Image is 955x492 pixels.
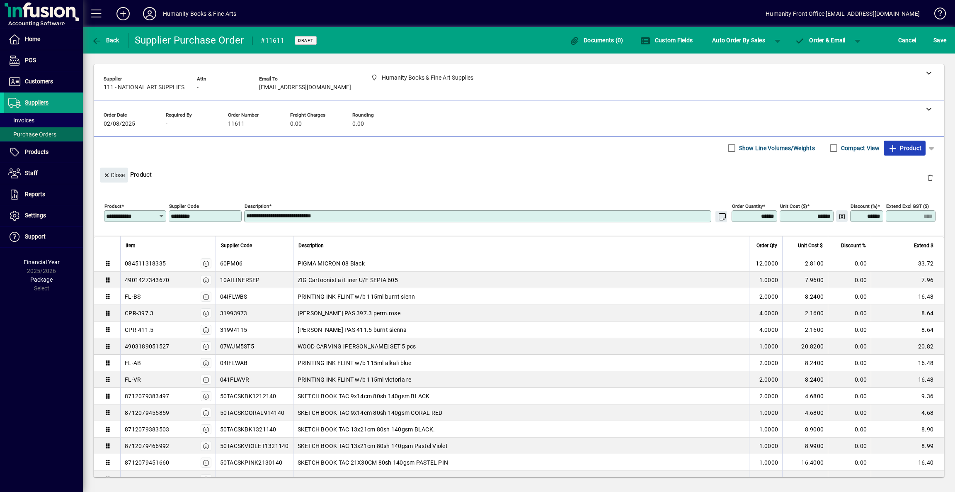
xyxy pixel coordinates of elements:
[92,37,119,44] span: Back
[169,203,199,209] mat-label: Supplier Code
[749,322,782,338] td: 4.0000
[298,458,448,467] span: SKETCH BOOK TAC 21X30CM 80sh 140gsm PASTEL PIN
[782,471,828,487] td: 17.8000
[782,421,828,438] td: 8.9000
[841,241,866,250] span: Discount %
[126,241,136,250] span: Item
[828,454,871,471] td: 0.00
[216,322,293,338] td: 31994115
[828,255,871,272] td: 0.00
[298,375,412,384] span: PRINTING INK FLINT w/b 115ml victoria re
[828,471,871,487] td: 0.00
[828,272,871,288] td: 0.00
[125,475,142,483] div: SBS25
[871,272,944,288] td: 7.96
[828,355,871,371] td: 0.00
[782,371,828,388] td: 8.2400
[791,33,850,48] button: Order & Email
[110,6,136,21] button: Add
[25,191,45,197] span: Reports
[298,326,407,334] span: [PERSON_NAME] PAS 411.5 burnt sienna
[749,371,782,388] td: 2.0000
[782,355,828,371] td: 8.2400
[261,34,284,47] div: #11611
[839,144,880,152] label: Compact View
[94,159,944,190] div: Product
[884,141,926,156] button: Product
[782,255,828,272] td: 2.8100
[782,454,828,471] td: 16.4000
[298,38,313,43] span: Draft
[871,438,944,454] td: 8.99
[638,33,695,48] button: Custom Fields
[933,37,937,44] span: S
[228,121,245,127] span: 11611
[871,404,944,421] td: 4.68
[298,425,435,434] span: SKETCH BOOK TAC 13x21cm 80sh 140gsm BLACK.
[4,142,83,163] a: Products
[712,34,765,47] span: Auto Order By Sales
[125,359,141,367] div: FL-AB
[98,171,130,178] app-page-header-button: Close
[25,233,46,240] span: Support
[928,2,945,29] a: Knowledge Base
[782,305,828,322] td: 2.1600
[749,438,782,454] td: 1.0000
[216,272,293,288] td: 10AILINERSEP
[298,292,415,301] span: PRINTING INK FLINT w/b 115ml burnt sienn
[4,227,83,247] a: Support
[896,33,919,48] button: Cancel
[100,168,128,183] button: Close
[4,50,83,71] a: POS
[766,7,920,20] div: Humanity Front Office [EMAIL_ADDRESS][DOMAIN_NAME]
[125,309,153,317] div: CPR-397.3
[871,338,944,355] td: 20.82
[125,458,169,467] div: 8712079451660
[125,442,169,450] div: 8712079466992
[4,29,83,50] a: Home
[798,241,823,250] span: Unit Cost $
[221,241,252,250] span: Supplier Code
[836,210,848,222] button: Change Price Levels
[298,241,324,250] span: Description
[25,57,36,63] span: POS
[570,37,623,44] span: Documents (0)
[30,276,53,283] span: Package
[708,33,769,48] button: Auto Order By Sales
[216,355,293,371] td: 04IFLWAB
[125,276,169,284] div: 4901427343670
[25,99,48,106] span: Suppliers
[782,322,828,338] td: 2.1600
[933,34,946,47] span: ave
[780,203,807,209] mat-label: Unit Cost ($)
[828,438,871,454] td: 0.00
[756,241,777,250] span: Order Qty
[782,338,828,355] td: 20.8200
[125,425,169,434] div: 8712079383503
[828,404,871,421] td: 0.00
[216,338,293,355] td: 07WJM5ST5
[871,255,944,272] td: 33.72
[749,454,782,471] td: 1.0000
[104,84,184,91] span: 111 - NATIONAL ART SUPPLIES
[920,174,940,181] app-page-header-button: Delete
[871,322,944,338] td: 8.64
[782,388,828,404] td: 4.6800
[4,71,83,92] a: Customers
[352,121,364,127] span: 0.00
[732,203,763,209] mat-label: Order Quantity
[871,371,944,388] td: 16.48
[25,170,38,176] span: Staff
[4,205,83,226] a: Settings
[216,305,293,322] td: 31993973
[125,375,141,384] div: FL-VR
[216,371,293,388] td: 041FLWVR
[83,33,128,48] app-page-header-button: Back
[298,309,400,317] span: [PERSON_NAME] PAS 397.3 perm.rose
[4,184,83,205] a: Reports
[898,34,916,47] span: Cancel
[828,322,871,338] td: 0.00
[259,84,351,91] span: [EMAIL_ADDRESS][DOMAIN_NAME]
[298,475,425,483] span: SKETCH BOOK 25cmSQ 92p 140gsm BLACK CL
[871,355,944,371] td: 16.48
